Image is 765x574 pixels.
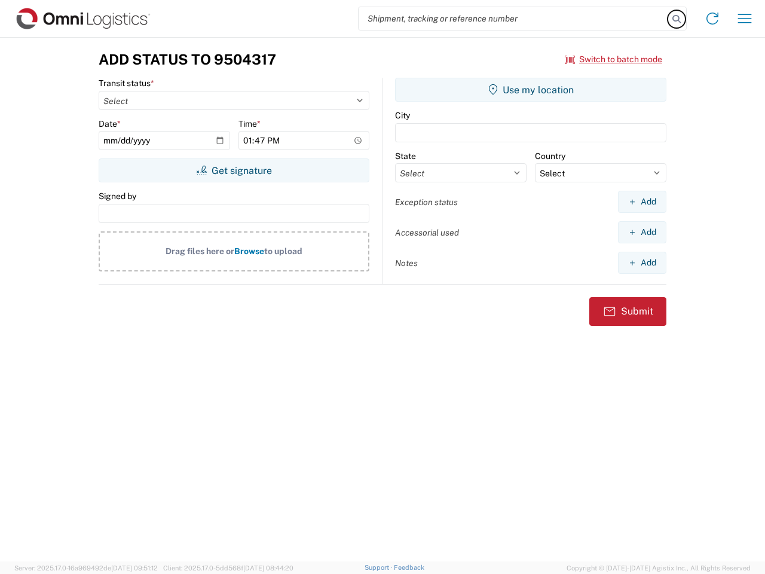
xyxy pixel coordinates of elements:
[365,564,394,571] a: Support
[535,151,565,161] label: Country
[395,78,666,102] button: Use my location
[99,158,369,182] button: Get signature
[395,258,418,268] label: Notes
[618,252,666,274] button: Add
[618,191,666,213] button: Add
[111,564,158,572] span: [DATE] 09:51:12
[99,118,121,129] label: Date
[99,191,136,201] label: Signed by
[234,246,264,256] span: Browse
[395,197,458,207] label: Exception status
[238,118,261,129] label: Time
[166,246,234,256] span: Drag files here or
[589,297,666,326] button: Submit
[99,51,276,68] h3: Add Status to 9504317
[243,564,293,572] span: [DATE] 08:44:20
[359,7,668,30] input: Shipment, tracking or reference number
[264,246,302,256] span: to upload
[565,50,662,69] button: Switch to batch mode
[395,110,410,121] label: City
[567,563,751,573] span: Copyright © [DATE]-[DATE] Agistix Inc., All Rights Reserved
[395,151,416,161] label: State
[163,564,293,572] span: Client: 2025.17.0-5dd568f
[99,78,154,88] label: Transit status
[618,221,666,243] button: Add
[14,564,158,572] span: Server: 2025.17.0-16a969492de
[395,227,459,238] label: Accessorial used
[394,564,424,571] a: Feedback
